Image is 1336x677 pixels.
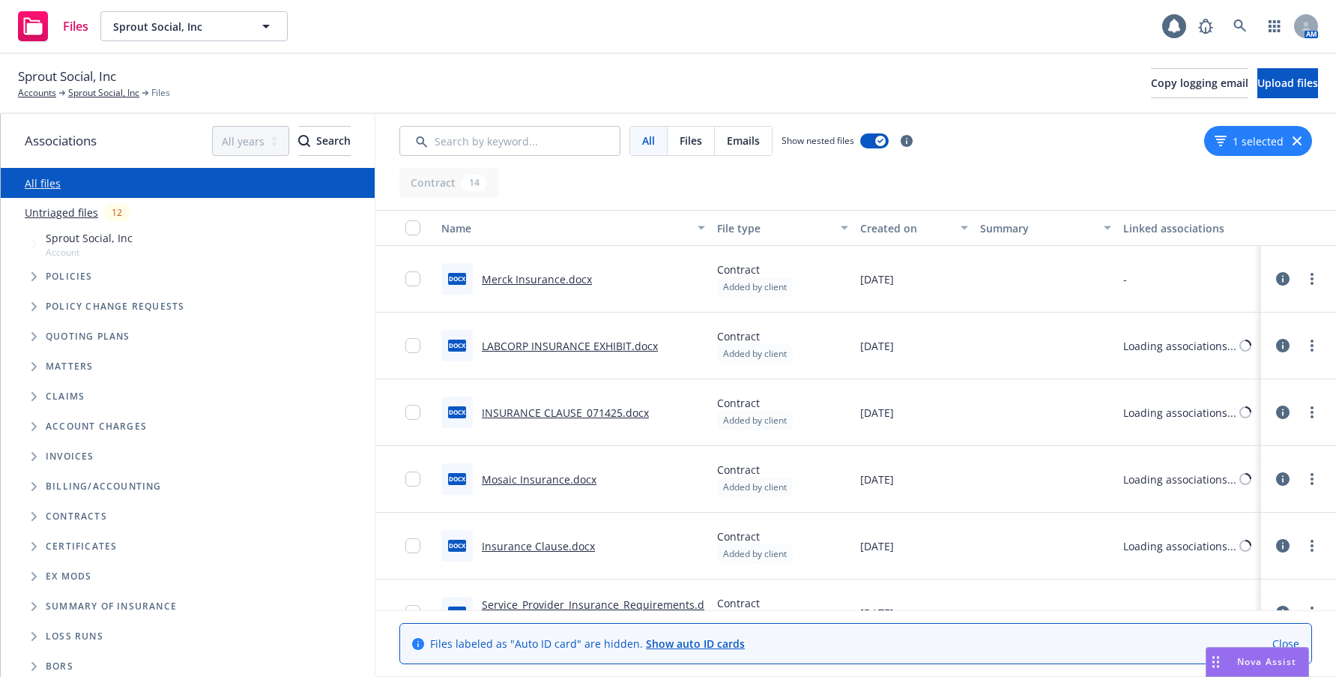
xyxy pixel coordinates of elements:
a: Accounts [18,86,56,100]
div: Created on [860,220,952,236]
span: [DATE] [860,271,894,287]
span: BORs [46,662,73,671]
span: Added by client [723,414,787,427]
a: INSURANCE CLAUSE_071425.docx [482,406,649,420]
span: Matters [46,362,93,371]
a: Mosaic Insurance.docx [482,472,596,487]
span: Contract [717,328,793,344]
a: Insurance Clause.docx [482,539,595,553]
div: Loading associations... [1123,472,1236,487]
span: Policies [46,272,93,281]
button: Copy logging email [1151,68,1248,98]
span: Contract [717,595,793,611]
a: Search [1225,11,1255,41]
button: File type [711,210,855,246]
span: Policy change requests [46,302,184,311]
span: Added by client [723,547,787,561]
span: Copy logging email [1151,76,1248,90]
a: more [1303,604,1321,622]
a: Service_Provider_Insurance_Requirements.docx [482,598,704,628]
span: docx [448,273,466,284]
svg: Search [298,135,310,147]
button: Created on [854,210,974,246]
span: docx [448,607,466,618]
button: Upload files [1257,68,1318,98]
div: Drag to move [1206,648,1225,676]
input: Select all [405,220,420,235]
span: Contract [717,262,793,277]
a: Switch app [1260,11,1290,41]
a: more [1303,337,1321,355]
span: Certificates [46,542,117,551]
a: more [1303,537,1321,555]
span: Invoices [46,452,94,461]
input: Toggle Row Selected [405,271,420,286]
button: SearchSearch [298,126,351,156]
div: - [1123,271,1127,287]
button: Linked associations [1117,210,1261,246]
span: Contract [717,529,793,544]
span: Billing/Accounting [46,482,162,491]
div: 12 [104,204,130,221]
span: [DATE] [860,338,894,354]
a: Sprout Social, Inc [68,86,139,100]
button: Nova Assist [1206,647,1309,677]
a: All files [25,176,61,190]
input: Toggle Row Selected [405,538,420,553]
div: Loading associations... [1123,338,1236,354]
a: Untriaged files [25,205,98,220]
input: Search by keyword... [399,126,620,156]
span: Account charges [46,422,147,431]
span: All [642,133,655,148]
a: more [1303,270,1321,288]
div: Tree Example [1,227,375,472]
div: Linked associations [1123,220,1255,236]
span: Files labeled as "Auto ID card" are hidden. [430,636,745,652]
input: Toggle Row Selected [405,605,420,620]
span: docx [448,540,466,551]
span: Added by client [723,481,787,494]
input: Toggle Row Selected [405,338,420,353]
span: docx [448,473,466,484]
span: Claims [46,392,85,401]
span: Contract [717,462,793,478]
span: Sprout Social, Inc [46,230,133,246]
a: Close [1272,636,1299,652]
span: Sprout Social, Inc [113,19,243,34]
span: Associations [25,131,97,151]
a: Merck Insurance.docx [482,272,592,286]
div: Search [298,127,351,155]
span: Files [680,133,702,148]
span: Summary of insurance [46,602,177,611]
span: Sprout Social, Inc [18,67,116,86]
a: Files [12,5,94,47]
span: Nova Assist [1237,655,1296,668]
a: Show auto ID cards [646,637,745,651]
span: Quoting plans [46,332,130,341]
span: Show nested files [782,134,854,147]
span: Added by client [723,280,787,294]
input: Toggle Row Selected [405,472,420,487]
span: [DATE] [860,605,894,621]
span: Loss Runs [46,632,103,641]
input: Toggle Row Selected [405,405,420,420]
div: File type [717,220,832,236]
a: Report a Bug [1191,11,1221,41]
span: docx [448,406,466,418]
span: Emails [727,133,760,148]
button: Summary [974,210,1118,246]
span: Contracts [46,512,107,521]
div: Loading associations... [1123,538,1236,554]
span: Ex Mods [46,572,91,581]
span: [DATE] [860,405,894,421]
button: Sprout Social, Inc [100,11,288,41]
div: Name [441,220,689,236]
a: more [1303,403,1321,421]
div: Summary [980,220,1095,236]
a: more [1303,470,1321,488]
span: [DATE] [860,472,894,487]
span: Upload files [1257,76,1318,90]
button: Name [435,210,711,246]
a: LABCORP INSURANCE EXHIBIT.docx [482,339,658,353]
span: Contract [717,395,793,411]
